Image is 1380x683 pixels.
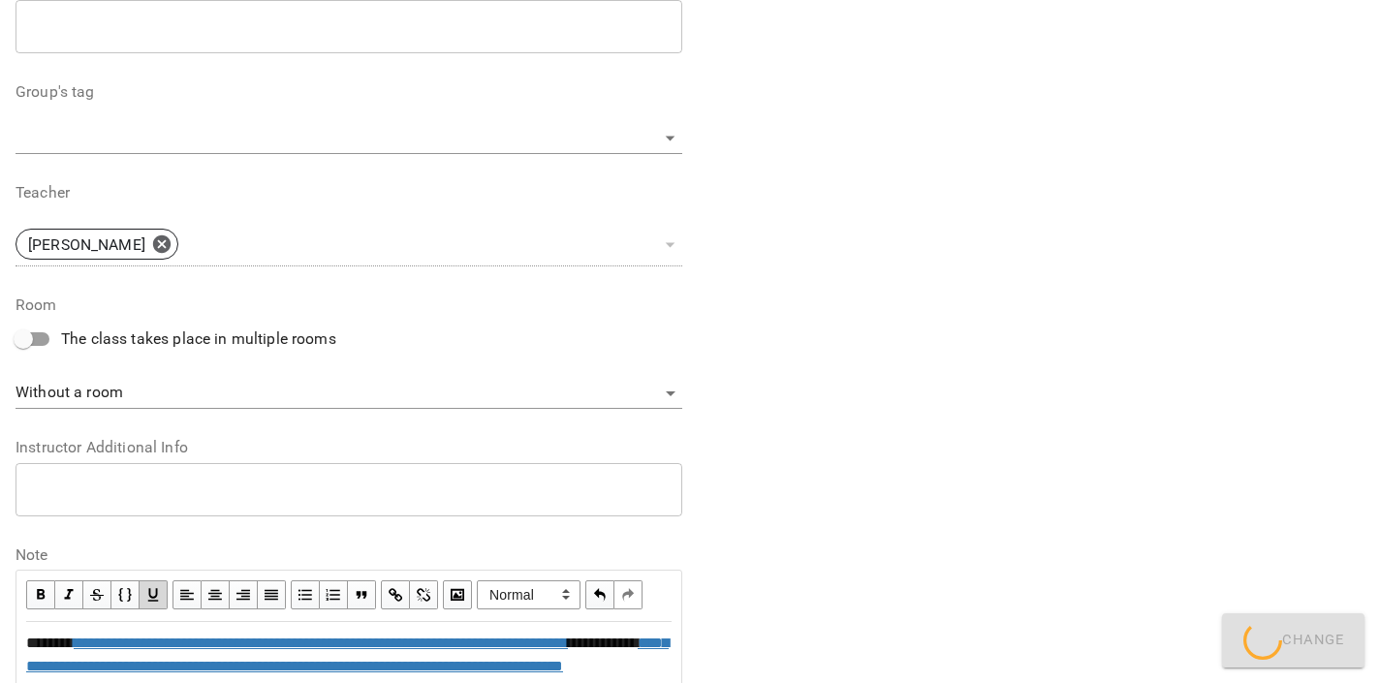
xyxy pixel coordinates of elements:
button: Bold [26,580,55,609]
button: Align Justify [258,580,286,609]
button: Align Right [230,580,258,609]
label: Teacher [16,185,682,201]
button: Image [443,580,472,609]
button: Underline [140,580,168,609]
div: Without a room [16,378,682,409]
button: Italic [55,580,83,609]
label: Instructor Additional Info [16,440,682,455]
button: UL [291,580,320,609]
label: Room [16,297,682,313]
button: Align Center [202,580,230,609]
button: Monospace [111,580,140,609]
button: Link [381,580,410,609]
button: Strikethrough [83,580,111,609]
div: [PERSON_NAME] [16,229,178,260]
button: Redo [614,580,643,609]
label: Note [16,547,682,563]
button: Align Left [172,580,202,609]
button: Remove Link [410,580,438,609]
button: Undo [585,580,614,609]
button: OL [320,580,348,609]
button: Blockquote [348,580,376,609]
label: Group's tag [16,84,682,100]
span: The class takes place in multiple rooms [61,327,336,351]
p: [PERSON_NAME] [28,233,145,257]
div: [PERSON_NAME] [16,223,682,266]
span: Normal [477,580,580,609]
